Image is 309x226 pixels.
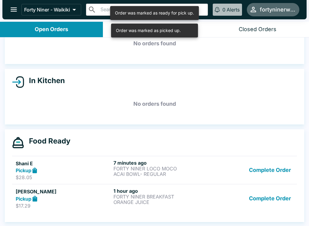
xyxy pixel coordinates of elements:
h6: 1 hour ago [113,188,209,194]
p: $17.29 [16,203,111,209]
div: Order was marked as ready for pick up. [115,8,194,18]
p: ACAI BOWL- REGULAR [113,171,209,177]
div: Open Orders [35,26,68,33]
h4: In Kitchen [24,76,65,85]
button: Complete Order [247,160,293,181]
h5: No orders found [12,33,297,54]
p: ORANGE JUICE [113,199,209,205]
h5: [PERSON_NAME] [16,188,111,195]
p: 0 [222,7,225,13]
button: fortyninerwaikiki [247,3,299,16]
strong: Pickup [16,196,31,202]
p: $28.05 [16,174,111,180]
p: FORTY NINER LOCO MOCO [113,166,209,171]
div: Closed Orders [239,26,276,33]
a: Shani EPickup$28.057 minutes agoFORTY NINER LOCO MOCOACAI BOWL- REGULARComplete Order [12,156,297,184]
h5: Shani E [16,160,111,167]
button: open drawer [6,2,21,17]
p: FORTY NINER BREAKFAST [113,194,209,199]
strong: Pickup [16,167,31,173]
div: fortyninerwaikiki [260,6,297,13]
a: [PERSON_NAME]Pickup$17.291 hour agoFORTY NINER BREAKFASTORANGE JUICEComplete Order [12,184,297,212]
p: Alerts [227,7,240,13]
button: Forty Niner - Waikiki [21,4,81,15]
input: Search orders by name or phone number [99,5,205,14]
h4: Food Ready [24,137,70,146]
button: Complete Order [247,188,293,209]
p: Forty Niner - Waikiki [24,7,70,13]
h5: No orders found [12,93,297,115]
div: Order was marked as picked up. [116,25,181,36]
h6: 7 minutes ago [113,160,209,166]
